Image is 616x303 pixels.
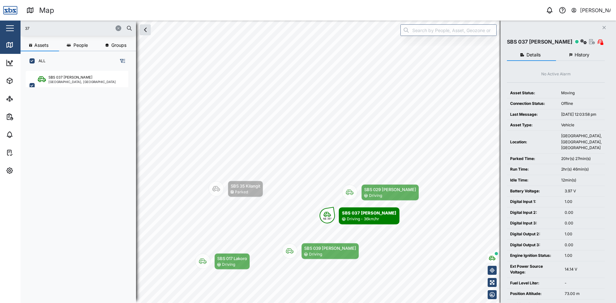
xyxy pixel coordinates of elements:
[561,133,602,151] div: [GEOGRAPHIC_DATA], [GEOGRAPHIC_DATA], [GEOGRAPHIC_DATA]
[35,58,46,63] label: ALL
[209,181,263,197] div: Map marker
[510,264,558,275] div: Ext Power Source Voltage:
[17,149,34,156] div: Tasks
[565,220,602,226] div: 0.00
[561,112,602,118] div: [DATE] 12:03:58 pm
[541,71,571,77] div: No Active Alarm
[575,53,589,57] span: History
[111,43,126,47] span: Groups
[510,291,558,297] div: Position Altitude:
[195,253,250,270] div: Map marker
[217,255,247,262] div: SBS 017 Lakoro
[34,43,48,47] span: Assets
[17,113,38,120] div: Reports
[17,77,37,84] div: Assets
[510,122,555,128] div: Asset Type:
[17,131,37,138] div: Alarms
[565,231,602,237] div: 1.00
[565,266,602,273] div: 14.14 V
[320,207,399,224] div: Map marker
[369,193,382,199] div: Driving
[323,217,332,220] div: NE 36°
[510,139,555,145] div: Location:
[571,6,611,15] button: [PERSON_NAME]
[510,253,558,259] div: Engine Ignition Status:
[73,43,88,47] span: People
[24,23,132,33] input: Search assets or drivers
[526,53,541,57] span: Details
[565,253,602,259] div: 1.00
[309,251,322,257] div: Driving
[510,188,558,194] div: Battery Voltage:
[510,242,558,248] div: Digital Output 3:
[235,189,248,195] div: Parked
[580,6,611,14] div: [PERSON_NAME]
[510,231,558,237] div: Digital Output 2:
[347,216,379,222] div: Driving - 36km/hr
[565,280,602,286] div: -
[17,59,46,66] div: Dashboard
[17,41,31,48] div: Map
[565,210,602,216] div: 0.00
[231,183,260,189] div: SBS 35 Kilangit
[561,90,602,96] div: Moving
[21,21,616,303] canvas: Map
[510,220,558,226] div: Digital Input 3:
[561,156,602,162] div: 20hr(s) 27min(s)
[565,242,602,248] div: 0.00
[400,24,497,36] input: Search by People, Asset, Geozone or Place
[510,199,558,205] div: Digital Input 1:
[561,166,602,173] div: 2hr(s) 46min(s)
[565,291,602,297] div: 73.00 m
[510,177,555,183] div: Idle Time:
[364,186,416,193] div: SBS 029 [PERSON_NAME]
[510,156,555,162] div: Parked Time:
[48,80,116,83] div: [GEOGRAPHIC_DATA], [GEOGRAPHIC_DATA]
[3,3,17,17] img: Main Logo
[561,101,602,107] div: Offline
[510,166,555,173] div: Run Time:
[17,95,32,102] div: Sites
[39,5,54,16] div: Map
[561,122,602,128] div: Vehicle
[510,112,555,118] div: Last Message:
[510,280,558,286] div: Fuel Level Liter:
[304,245,356,251] div: SBS 039 [PERSON_NAME]
[565,199,602,205] div: 1.00
[26,69,136,298] div: grid
[342,184,419,201] div: Map marker
[561,177,602,183] div: 12min(s)
[565,188,602,194] div: 3.97 V
[17,167,39,174] div: Settings
[507,38,572,46] div: SBS 037 [PERSON_NAME]
[222,262,235,268] div: Driving
[282,243,359,259] div: Map marker
[342,210,396,216] div: SBS 037 [PERSON_NAME]
[510,210,558,216] div: Digital Input 2:
[510,101,555,107] div: Connection Status:
[510,90,555,96] div: Asset Status:
[48,75,92,80] div: SBS 037 [PERSON_NAME]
